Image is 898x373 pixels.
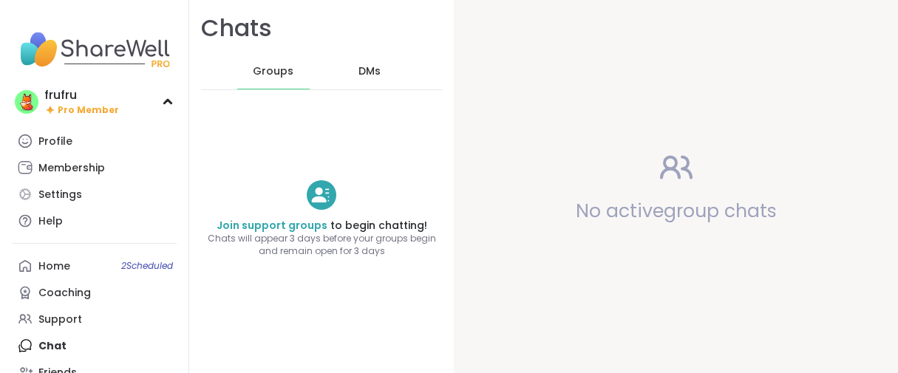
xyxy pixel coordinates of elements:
h1: Chats [201,12,272,45]
h4: to begin chatting! [189,219,454,233]
a: Settings [12,181,177,208]
a: Help [12,208,177,234]
span: 2 Scheduled [121,260,173,272]
div: Help [38,214,63,229]
span: No active group chats [576,198,777,224]
img: ShareWell Nav Logo [12,24,177,75]
div: Profile [38,134,72,149]
a: Membership [12,154,177,181]
div: Home [38,259,70,274]
div: Coaching [38,286,91,301]
a: Coaching [12,279,177,306]
div: Settings [38,188,82,202]
a: Support [12,306,177,332]
div: Membership [38,161,105,176]
a: Profile [12,128,177,154]
span: Groups [253,64,293,79]
div: frufru [44,87,119,103]
span: DMs [358,64,381,79]
span: Chats will appear 3 days before your groups begin and remain open for 3 days [189,233,454,258]
div: Support [38,312,82,327]
img: frufru [15,90,38,114]
a: Home2Scheduled [12,253,177,279]
a: Join support groups [217,218,327,233]
span: Pro Member [58,104,119,117]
